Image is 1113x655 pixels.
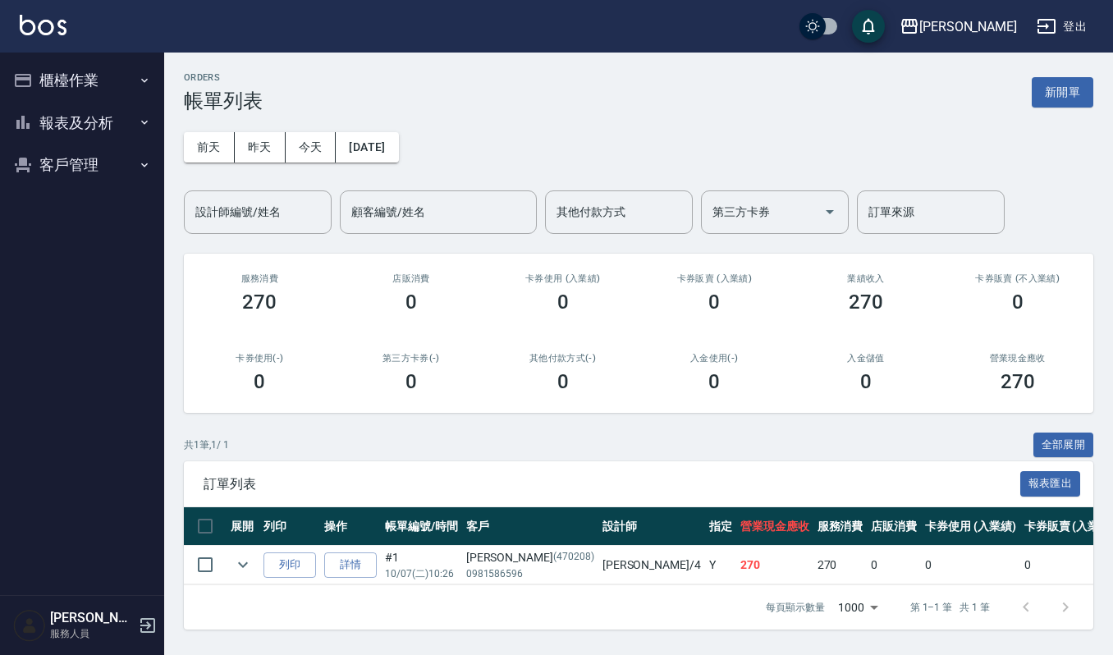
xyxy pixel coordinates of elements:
[254,370,265,393] h3: 0
[860,370,872,393] h3: 0
[235,132,286,163] button: 昨天
[242,291,277,314] h3: 270
[506,353,619,364] h2: 其他付款方式(-)
[810,353,923,364] h2: 入金儲值
[506,273,619,284] h2: 卡券使用 (入業績)
[736,507,813,546] th: 營業現金應收
[231,552,255,577] button: expand row
[263,552,316,578] button: 列印
[852,10,885,43] button: save
[658,353,771,364] h2: 入金使用(-)
[705,546,736,584] td: Y
[50,610,134,626] h5: [PERSON_NAME]
[817,199,843,225] button: Open
[184,132,235,163] button: 前天
[910,600,990,615] p: 第 1–1 筆 共 1 筆
[736,546,813,584] td: 270
[204,273,316,284] h3: 服務消費
[355,273,468,284] h2: 店販消費
[598,507,705,546] th: 設計師
[385,566,458,581] p: 10/07 (二) 10:26
[705,507,736,546] th: 指定
[204,476,1020,492] span: 訂單列表
[961,353,1074,364] h2: 營業現金應收
[7,144,158,186] button: 客戶管理
[259,507,320,546] th: 列印
[849,291,883,314] h3: 270
[466,549,594,566] div: [PERSON_NAME]
[324,552,377,578] a: 詳情
[184,89,263,112] h3: 帳單列表
[13,609,46,642] img: Person
[7,102,158,144] button: 報表及分析
[184,72,263,83] h2: ORDERS
[381,546,462,584] td: #1
[919,16,1017,37] div: [PERSON_NAME]
[961,273,1074,284] h2: 卡券販賣 (不入業績)
[708,370,720,393] h3: 0
[921,507,1020,546] th: 卡券使用 (入業績)
[1032,77,1093,108] button: 新開單
[867,546,921,584] td: 0
[286,132,337,163] button: 今天
[553,549,594,566] p: (470208)
[1030,11,1093,42] button: 登出
[184,437,229,452] p: 共 1 筆, 1 / 1
[557,291,569,314] h3: 0
[320,507,381,546] th: 操作
[893,10,1024,44] button: [PERSON_NAME]
[810,273,923,284] h2: 業績收入
[405,370,417,393] h3: 0
[20,15,66,35] img: Logo
[1020,475,1081,491] a: 報表匯出
[813,507,868,546] th: 服務消費
[50,626,134,641] p: 服務人員
[227,507,259,546] th: 展開
[336,132,398,163] button: [DATE]
[708,291,720,314] h3: 0
[658,273,771,284] h2: 卡券販賣 (入業績)
[7,59,158,102] button: 櫃檯作業
[1012,291,1024,314] h3: 0
[921,546,1020,584] td: 0
[355,353,468,364] h2: 第三方卡券(-)
[766,600,825,615] p: 每頁顯示數量
[1001,370,1035,393] h3: 270
[405,291,417,314] h3: 0
[1020,471,1081,497] button: 報表匯出
[1033,433,1094,458] button: 全部展開
[557,370,569,393] h3: 0
[1032,84,1093,99] a: 新開單
[598,546,705,584] td: [PERSON_NAME] /4
[831,585,884,630] div: 1000
[813,546,868,584] td: 270
[381,507,462,546] th: 帳單編號/時間
[466,566,594,581] p: 0981586596
[204,353,316,364] h2: 卡券使用(-)
[867,507,921,546] th: 店販消費
[462,507,598,546] th: 客戶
